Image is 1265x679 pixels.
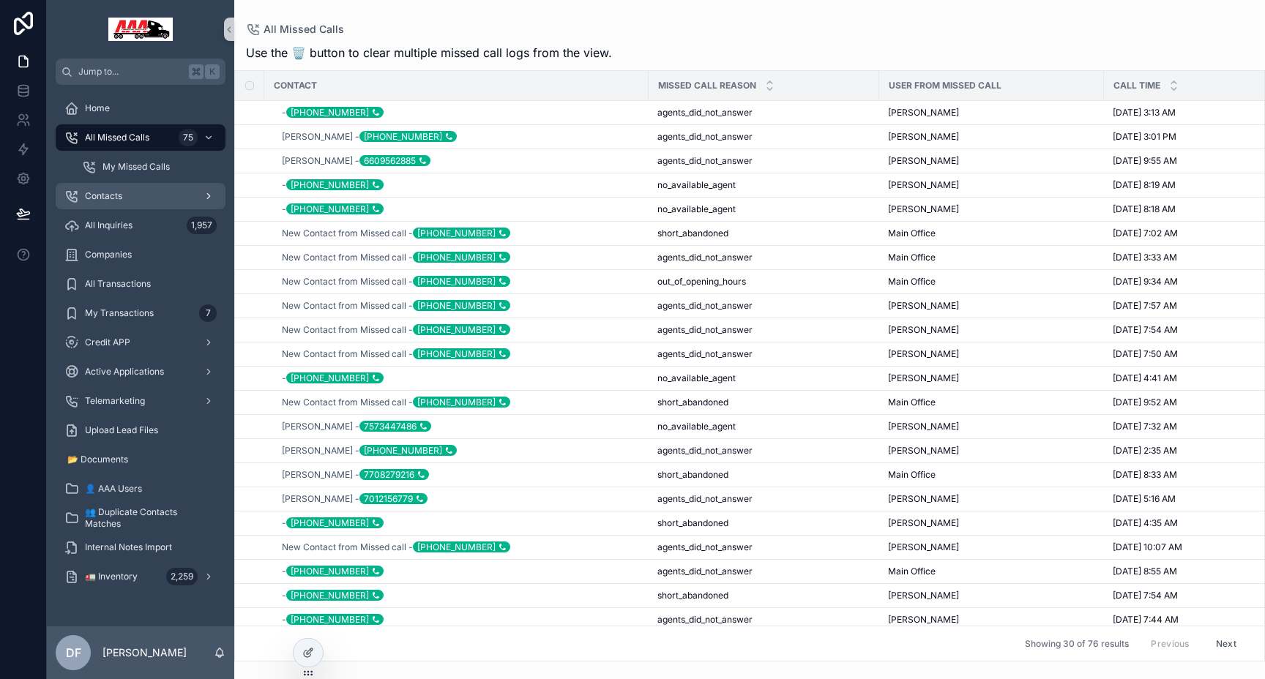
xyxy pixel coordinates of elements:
[888,107,959,119] span: [PERSON_NAME]
[657,372,736,384] span: no_available_agent
[1113,541,1182,553] span: [DATE] 10:07 AM
[56,388,225,414] a: Telemarketing
[1113,228,1178,239] span: [DATE] 7:02 AM
[1113,179,1176,191] span: [DATE] 8:19 AM
[888,372,959,384] span: [PERSON_NAME]
[413,324,510,335] div: [PHONE_NUMBER]
[657,614,753,626] span: agents_did_not_answer
[85,249,132,260] span: Companies
[282,179,384,191] a: -[PHONE_NUMBER]
[166,568,198,585] div: 2,259
[282,131,457,143] span: [PERSON_NAME] -
[1113,252,1177,263] span: [DATE] 3:33 AM
[282,276,510,288] span: New Contact from Missed call -
[888,421,959,432] span: [PERSON_NAME]
[85,278,151,290] span: All Transactions
[359,445,457,456] div: [PHONE_NUMBER]
[85,541,172,553] span: Internal Notes Import
[282,252,510,263] a: New Contact from Missed call -[PHONE_NUMBER]
[85,506,211,530] span: 👥 Duplicate Contacts Matches
[102,645,187,660] p: [PERSON_NAME]
[286,566,384,577] div: [PHONE_NUMBER]
[286,203,384,214] div: [PHONE_NUMBER]
[85,190,122,202] span: Contacts
[282,397,510,408] a: New Contact from Missed call -[PHONE_NUMBER]
[657,469,728,481] span: short_abandoned
[282,372,384,384] span: -
[56,476,225,502] a: 👤 AAA Users
[108,18,173,41] img: App logo
[888,203,959,215] span: [PERSON_NAME]
[286,179,384,190] div: [PHONE_NUMBER]
[282,107,384,119] a: -[PHONE_NUMBER]
[56,329,225,356] a: Credit APP
[282,421,431,432] a: [PERSON_NAME] -7573447486
[888,541,959,553] span: [PERSON_NAME]
[657,228,728,239] span: short_abandoned
[282,203,384,215] a: -[PHONE_NUMBER]
[282,421,431,432] span: [PERSON_NAME] -
[282,203,384,215] span: -
[282,228,510,239] a: New Contact from Missed call -[PHONE_NUMBER]
[187,217,217,234] div: 1,957
[85,483,142,495] span: 👤 AAA Users
[73,154,225,180] a: My Missed Calls
[359,421,431,432] div: 7573447486
[888,324,959,336] span: [PERSON_NAME]
[657,252,753,263] span: agents_did_not_answer
[413,300,510,311] div: [PHONE_NUMBER]
[657,566,753,577] span: agents_did_not_answer
[282,469,429,481] span: [PERSON_NAME] -
[889,80,1001,91] span: User from Missed Call
[282,179,384,191] span: -
[657,348,753,360] span: agents_did_not_answer
[199,304,217,322] div: 7
[657,324,753,336] span: agents_did_not_answer
[85,571,138,582] span: 🚛 Inventory
[359,155,430,166] div: 6609562885
[359,469,429,480] div: 7708279216
[888,445,959,457] span: [PERSON_NAME]
[246,44,612,61] span: Use the 🗑️ button to clear multiple missed call logs from the view.
[56,212,225,239] a: All Inquiries1,957
[657,397,728,408] span: short_abandoned
[282,397,510,408] span: New Contact from Missed call -
[359,131,457,142] div: [PHONE_NUMBER]
[56,505,225,531] a: 👥 Duplicate Contacts Matches
[206,66,218,78] span: K
[282,348,510,360] span: New Contact from Missed call -
[85,102,110,114] span: Home
[888,517,959,529] span: [PERSON_NAME]
[657,590,728,601] span: short_abandoned
[282,155,430,167] a: [PERSON_NAME] -6609562885
[282,566,384,577] span: -
[264,22,344,37] span: All Missed Calls
[888,397,936,408] span: Main Office
[1113,276,1178,288] span: [DATE] 9:34 AM
[282,445,457,457] a: [PERSON_NAME] -[PHONE_NUMBER]
[1113,131,1176,143] span: [DATE] 3:01 PM
[282,493,428,505] span: [PERSON_NAME] -
[56,417,225,443] a: Upload Lead Files
[1113,566,1177,577] span: [DATE] 8:55 AM
[78,66,183,78] span: Jump to...
[413,397,510,408] div: [PHONE_NUMBER]
[102,161,170,173] span: My Missed Calls
[1113,203,1176,215] span: [DATE] 8:18 AM
[1113,517,1178,529] span: [DATE] 4:35 AM
[282,614,384,626] a: -[PHONE_NUMBER]
[888,469,936,481] span: Main Office
[1113,421,1177,432] span: [DATE] 7:32 AM
[85,395,145,407] span: Telemarketing
[282,155,430,167] span: [PERSON_NAME] -
[1113,372,1177,384] span: [DATE] 4:41 AM
[282,324,510,336] a: New Contact from Missed call -[PHONE_NUMBER]
[286,107,384,118] div: [PHONE_NUMBER]
[282,541,510,553] a: New Contact from Missed call -[PHONE_NUMBER]
[888,276,936,288] span: Main Office
[1113,324,1178,336] span: [DATE] 7:54 AM
[282,566,384,577] a: -[PHONE_NUMBER]
[282,541,510,553] span: New Contact from Missed call -
[56,534,225,560] a: Internal Notes Import
[657,107,753,119] span: agents_did_not_answer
